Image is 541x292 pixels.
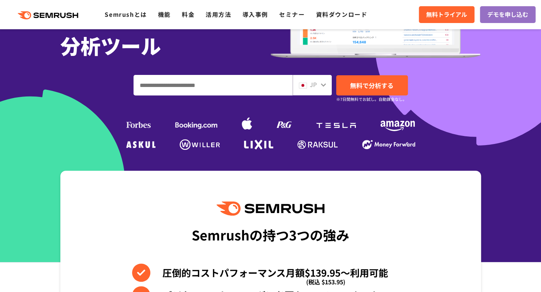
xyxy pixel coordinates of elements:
[105,10,147,19] a: Semrushとは
[336,75,408,95] a: 無料で分析する
[426,10,467,19] span: 無料トライアル
[310,80,317,89] span: JP
[306,273,345,291] span: (税込 $153.95)
[134,75,292,95] input: ドメイン、キーワードまたはURLを入力してください
[487,10,528,19] span: デモを申し込む
[206,10,231,19] a: 活用方法
[217,201,324,216] img: Semrush
[192,221,349,248] div: Semrushの持つ3つの強み
[132,263,409,282] li: 圧倒的コストパフォーマンス月額$139.95〜利用可能
[279,10,305,19] a: セミナー
[350,81,394,90] span: 無料で分析する
[243,10,268,19] a: 導入事例
[480,6,536,23] a: デモを申し込む
[158,10,171,19] a: 機能
[336,96,407,103] small: ※7日間無料でお試し。自動課金なし。
[419,6,474,23] a: 無料トライアル
[316,10,367,19] a: 資料ダウンロード
[182,10,195,19] a: 料金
